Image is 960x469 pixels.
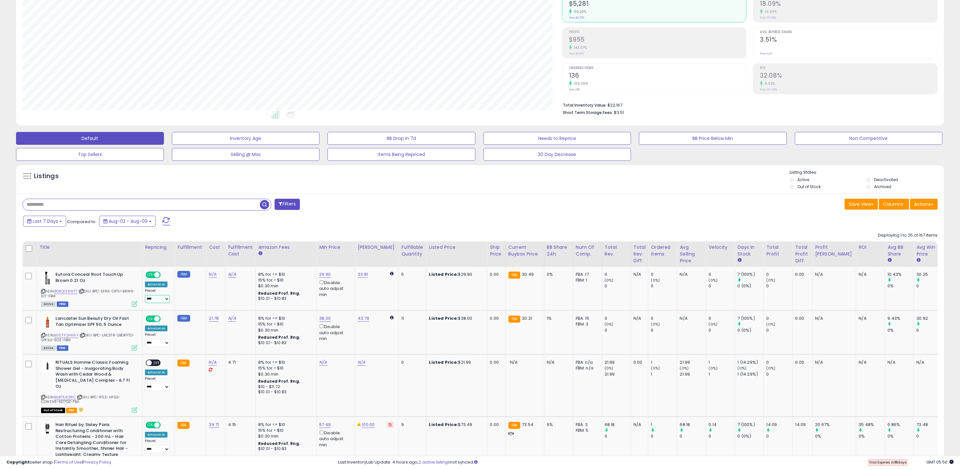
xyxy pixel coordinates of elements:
div: 6% [547,422,568,428]
div: 0.86% [888,422,913,428]
p: Listing States: [790,169,944,176]
div: 11 [401,316,421,321]
div: 0 [709,272,735,277]
div: 0 [651,433,677,439]
div: 1 [651,360,677,365]
div: FBM: 5 [576,428,597,433]
div: ASIN: [41,272,137,306]
strong: Copyright [6,459,30,465]
span: ROI [760,66,937,70]
div: N/A [859,272,880,277]
div: N/A [633,272,643,277]
span: Ordered Items [569,66,746,70]
img: 21cZZSFo92L._SL40_.jpg [41,360,54,372]
b: Listed Price: [429,359,458,365]
h2: 136 [569,72,746,81]
div: $0.30 min [258,283,311,289]
div: 0% [547,272,568,277]
button: BB Drop in 7d [327,132,475,145]
button: Inventory Age [172,132,320,145]
a: Privacy Policy [83,459,111,465]
small: FBA [177,360,189,367]
div: 4.15 [228,422,251,428]
b: Reduced Prof. Rng. [258,334,300,340]
div: FBM: 1 [576,277,597,283]
b: Total Inventory Value: [563,102,607,108]
small: FBA [177,422,189,429]
div: $29.90 [429,272,482,277]
div: N/A [680,316,701,321]
span: 73.54 [522,421,533,428]
h2: $955 [569,36,746,45]
div: Fulfillment [177,244,203,251]
span: FBA [66,408,77,413]
span: | SKU: BPC-LNCSTR-SBDRFTO-SPF50-5OZ-FBM [41,333,134,342]
div: Avg Win Price [916,244,940,257]
span: 30.49 [522,271,534,277]
div: Avg Selling Price [680,244,703,264]
div: $0.30 min [258,327,311,333]
a: 100.00 [362,421,375,428]
a: 21.78 [209,315,219,322]
span: ON [146,422,154,428]
span: All listings that are currently out of stock and unavailable for purchase on Amazon [41,408,65,413]
a: Terms of Use [55,459,82,465]
div: $10.01 - $10.83 [258,340,311,346]
div: 73.48 [916,422,942,428]
div: Displaying 1 to 25 of 167 items [878,232,938,239]
a: N/A [228,271,236,278]
small: 110.23% [572,9,587,14]
div: 0.00 [490,272,500,277]
button: Columns [879,199,909,210]
div: Avg BB Share [888,244,911,257]
small: (0%) [709,278,718,283]
div: 0 [916,283,942,289]
div: $0.30 min [258,433,311,439]
div: Amazon AI [145,369,167,375]
div: 1 [651,422,677,428]
div: $73.49 [429,422,482,428]
small: FBA [508,272,520,279]
b: Listed Price: [429,271,458,277]
small: (0%) [651,278,660,283]
div: Disable auto adjust min [319,429,350,448]
div: 9.43% [888,316,913,321]
div: N/A [859,360,880,365]
b: Reduced Prof. Rng. [258,378,300,384]
small: (0%) [766,322,775,327]
div: 5 [401,272,421,277]
div: 35.48% [859,422,885,428]
div: Total Profit Diff. [795,244,810,264]
span: OFF [160,272,170,278]
div: 0% [888,283,913,289]
div: 0 [766,371,792,377]
button: Non Competitive [795,132,943,145]
span: $3.51 [614,109,624,116]
div: 0 [766,272,792,277]
small: (0%) [709,322,718,327]
div: [PERSON_NAME] [358,244,396,251]
div: 68.18 [605,422,631,428]
span: Profit [569,30,746,34]
div: FBA: 15 [576,316,597,321]
div: 9 [401,422,421,428]
div: Title [39,244,140,251]
img: 31+V0iRZhwL._SL40_.jpg [41,272,54,284]
a: B0BT53Q1RC [54,395,76,400]
div: Num of Comp. [576,244,599,257]
small: FBA [508,422,520,429]
button: Last 7 Days [23,216,66,227]
div: 0.14 [709,422,735,428]
a: N/A [209,359,217,366]
div: 30.92 [916,316,942,321]
div: N/A [680,272,701,277]
span: Compared to: [67,219,97,225]
div: 0 [605,272,631,277]
div: 0 [709,433,735,439]
small: Prev: 15.65% [760,16,776,20]
div: 7 (100%) [737,272,763,277]
div: 0.00 [490,422,500,428]
div: 15% for > $10 [258,365,311,371]
button: Default [16,132,164,145]
small: FBM [177,271,190,278]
